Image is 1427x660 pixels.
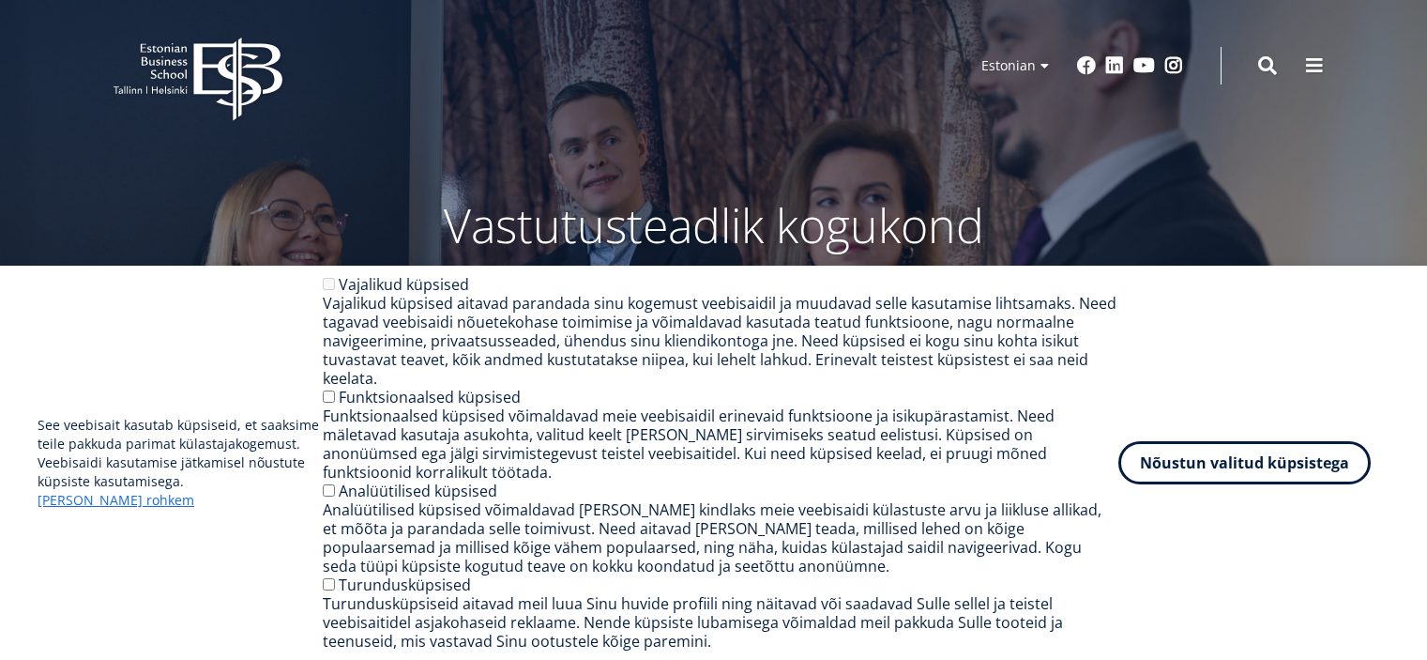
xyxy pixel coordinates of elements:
p: See veebisait kasutab küpsiseid, et saaksime teile pakkuda parimat külastajakogemust. Veebisaidi ... [38,416,323,510]
a: Youtube [1133,56,1155,75]
a: Linkedin [1105,56,1124,75]
div: Vajalikud küpsised aitavad parandada sinu kogemust veebisaidil ja muudavad selle kasutamise lihts... [323,294,1118,388]
a: Facebook [1077,56,1096,75]
label: Vajalikud küpsised [339,274,469,295]
p: Vastutusteadlik kogukond [217,197,1211,253]
label: Funktsionaalsed küpsised [339,387,521,407]
button: Nõustun valitud küpsistega [1118,441,1371,484]
label: Analüütilised küpsised [339,481,497,501]
div: Analüütilised küpsised võimaldavad [PERSON_NAME] kindlaks meie veebisaidi külastuste arvu ja liik... [323,500,1118,576]
div: Funktsionaalsed küpsised võimaldavad meie veebisaidil erinevaid funktsioone ja isikupärastamist. ... [323,407,1118,482]
a: Instagram [1164,56,1183,75]
label: Turundusküpsised [339,575,471,595]
a: [PERSON_NAME] rohkem [38,491,194,510]
div: Turundusküpsiseid aitavad meil luua Sinu huvide profiili ning näitavad või saadavad Sulle sellel ... [323,594,1118,651]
